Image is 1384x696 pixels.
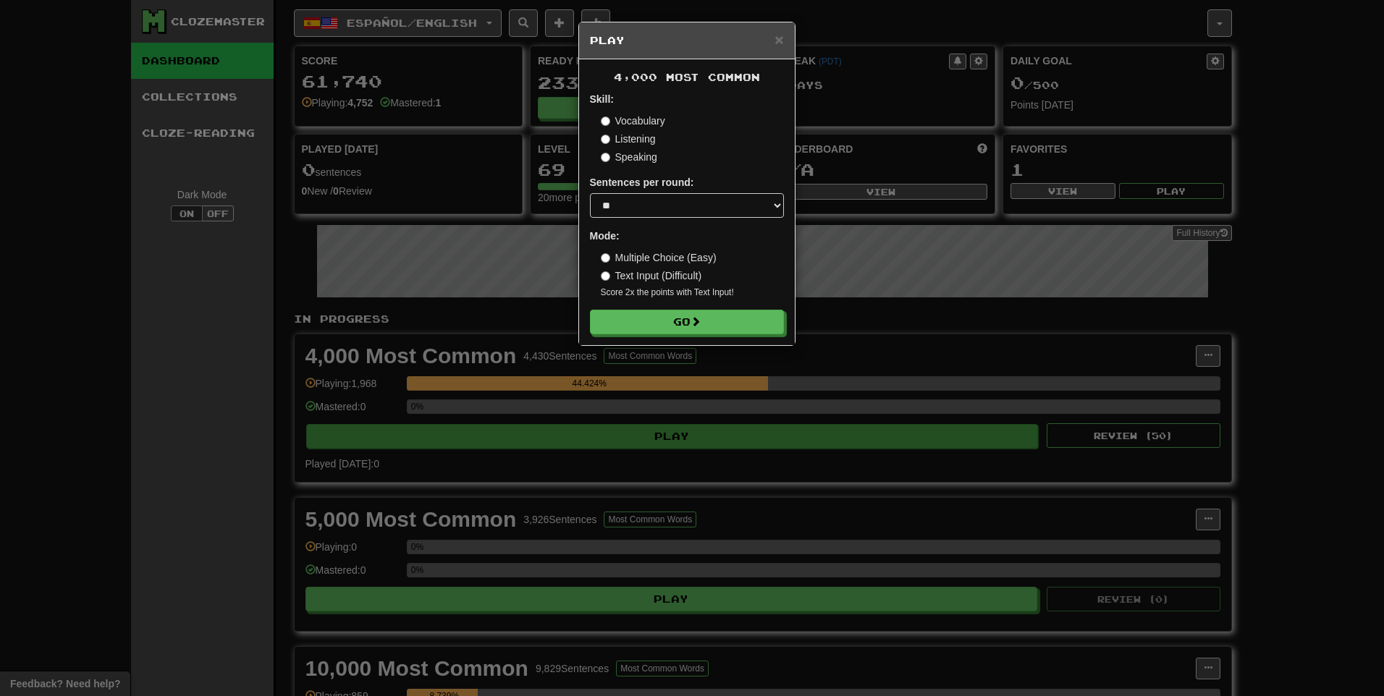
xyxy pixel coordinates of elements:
[590,175,694,190] label: Sentences per round:
[601,135,610,144] input: Listening
[601,114,665,128] label: Vocabulary
[601,250,717,265] label: Multiple Choice (Easy)
[601,116,610,126] input: Vocabulary
[601,132,656,146] label: Listening
[601,153,610,162] input: Speaking
[614,71,760,83] span: 4,000 Most Common
[590,93,614,105] strong: Skill:
[601,271,610,281] input: Text Input (Difficult)
[601,268,702,283] label: Text Input (Difficult)
[775,32,783,47] button: Close
[601,150,657,164] label: Speaking
[590,33,784,48] h5: Play
[590,310,784,334] button: Go
[590,230,620,242] strong: Mode:
[601,287,784,299] small: Score 2x the points with Text Input !
[601,253,610,263] input: Multiple Choice (Easy)
[775,31,783,48] span: ×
